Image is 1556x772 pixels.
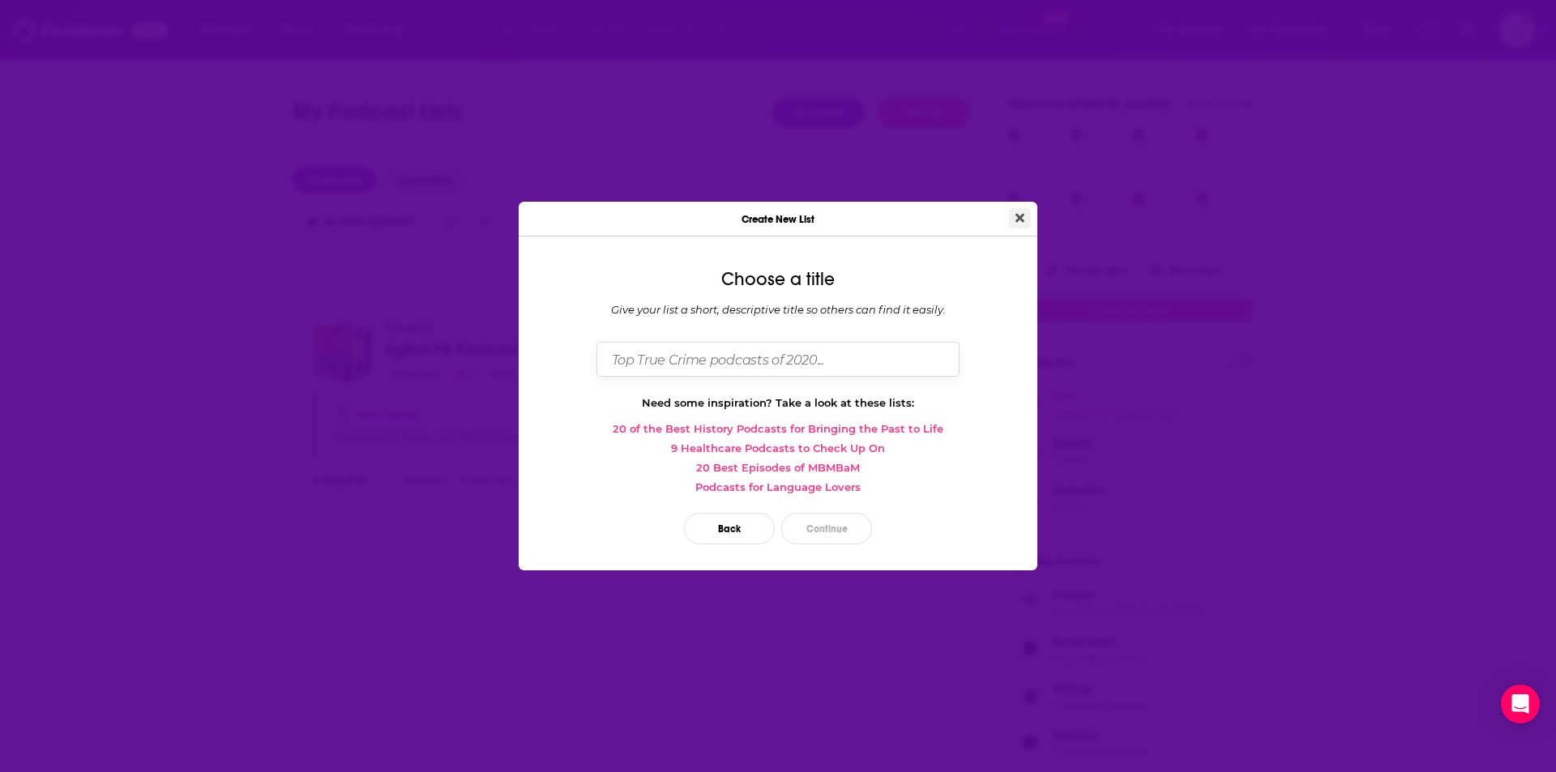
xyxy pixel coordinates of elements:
a: 9 Healthcare Podcasts to Check Up On [532,441,1024,454]
button: Continue [781,513,872,544]
a: 20 of the Best History Podcasts for Bringing the Past to Life [532,422,1024,435]
div: Choose a title [532,269,1024,290]
button: Back [684,513,775,544]
div: Create New List [519,202,1037,237]
div: Need some inspiration? Take a look at these lists: [532,396,1024,409]
div: Give your list a short, descriptive title so others can find it easily. [532,303,1024,316]
a: Podcasts for Language Lovers [532,480,1024,493]
a: 20 Best Episodes of MBMBaM [532,461,1024,474]
button: Close [1009,208,1031,228]
input: Top True Crime podcasts of 2020... [596,342,960,377]
div: Open Intercom Messenger [1501,685,1540,723]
